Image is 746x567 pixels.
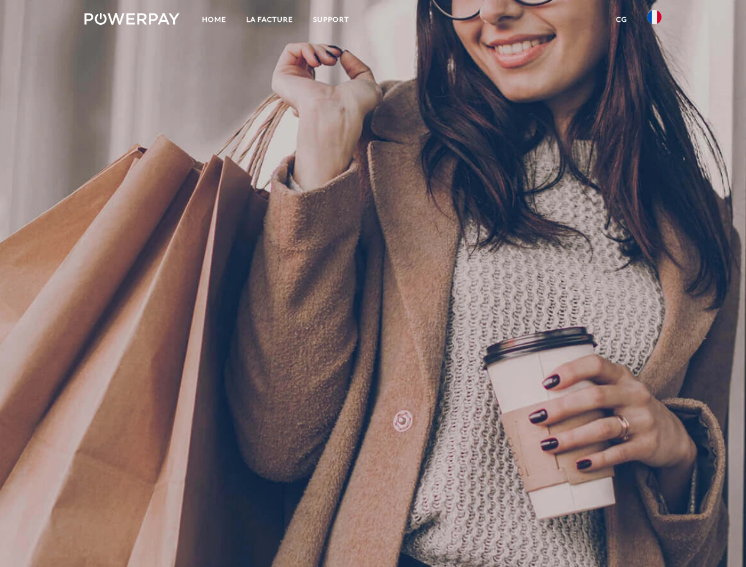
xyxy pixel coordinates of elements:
[192,9,236,30] a: Home
[647,10,662,24] img: fr
[236,9,303,30] a: LA FACTURE
[84,13,180,25] img: logo-powerpay-white.svg
[303,9,359,30] a: Support
[606,9,637,30] a: CG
